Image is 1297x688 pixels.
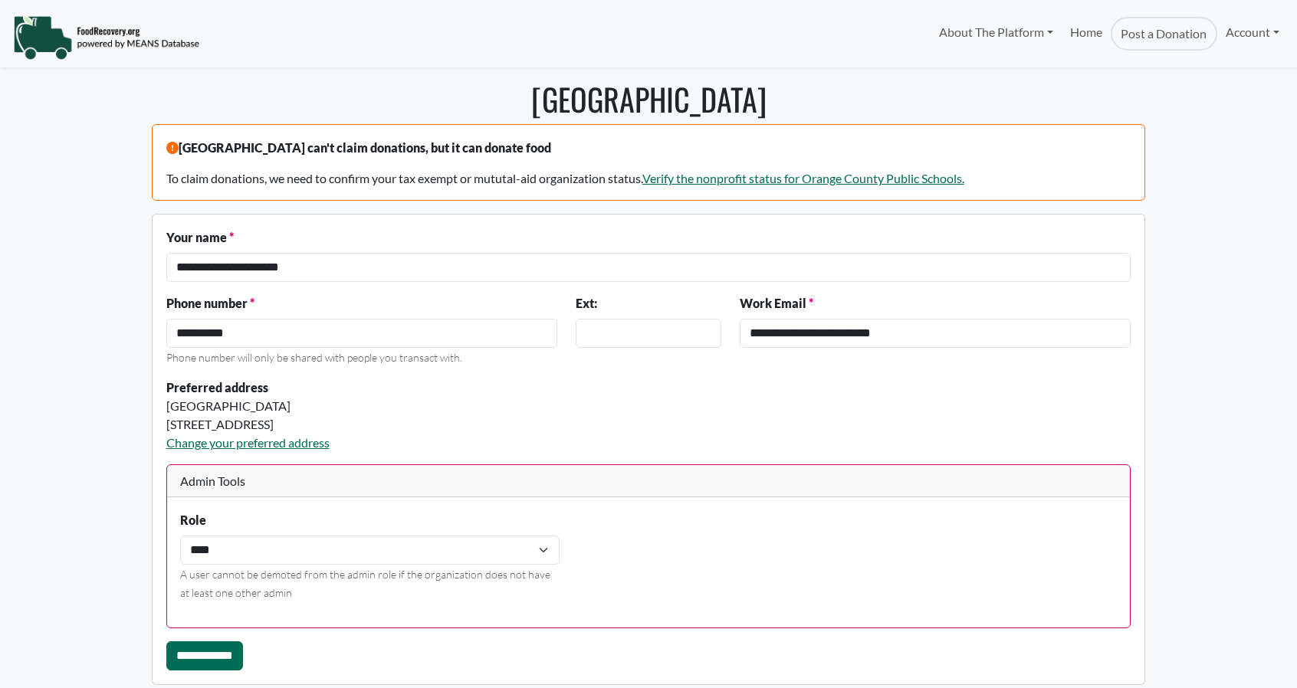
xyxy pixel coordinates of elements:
small: A user cannot be demoted from the admin role if the organization does not have at least one other... [180,568,550,599]
div: [GEOGRAPHIC_DATA] [166,397,721,415]
label: Work Email [740,294,813,313]
p: [GEOGRAPHIC_DATA] can't claim donations, but it can donate food [166,139,1131,157]
div: [STREET_ADDRESS] [166,415,721,434]
strong: Preferred address [166,380,268,395]
a: Change your preferred address [166,435,330,450]
p: To claim donations, we need to confirm your tax exempt or mututal-aid organization status. [166,169,1131,188]
a: Post a Donation [1111,17,1217,51]
a: Home [1062,17,1111,51]
label: Role [180,511,206,529]
small: Phone number will only be shared with people you transact with. [166,351,462,364]
div: Admin Tools [167,465,1131,498]
a: About The Platform [930,17,1061,48]
a: Account [1217,17,1288,48]
img: NavigationLogo_FoodRecovery-91c16205cd0af1ed486a0f1a7774a6544ea792ac00100771e7dd3ec7c0e58e41.png [13,15,199,61]
label: Phone number [166,294,254,313]
label: Ext: [576,294,597,313]
a: Verify the nonprofit status for Orange County Public Schools. [642,171,964,185]
h1: [GEOGRAPHIC_DATA] [152,80,1145,117]
label: Your name [166,228,234,247]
